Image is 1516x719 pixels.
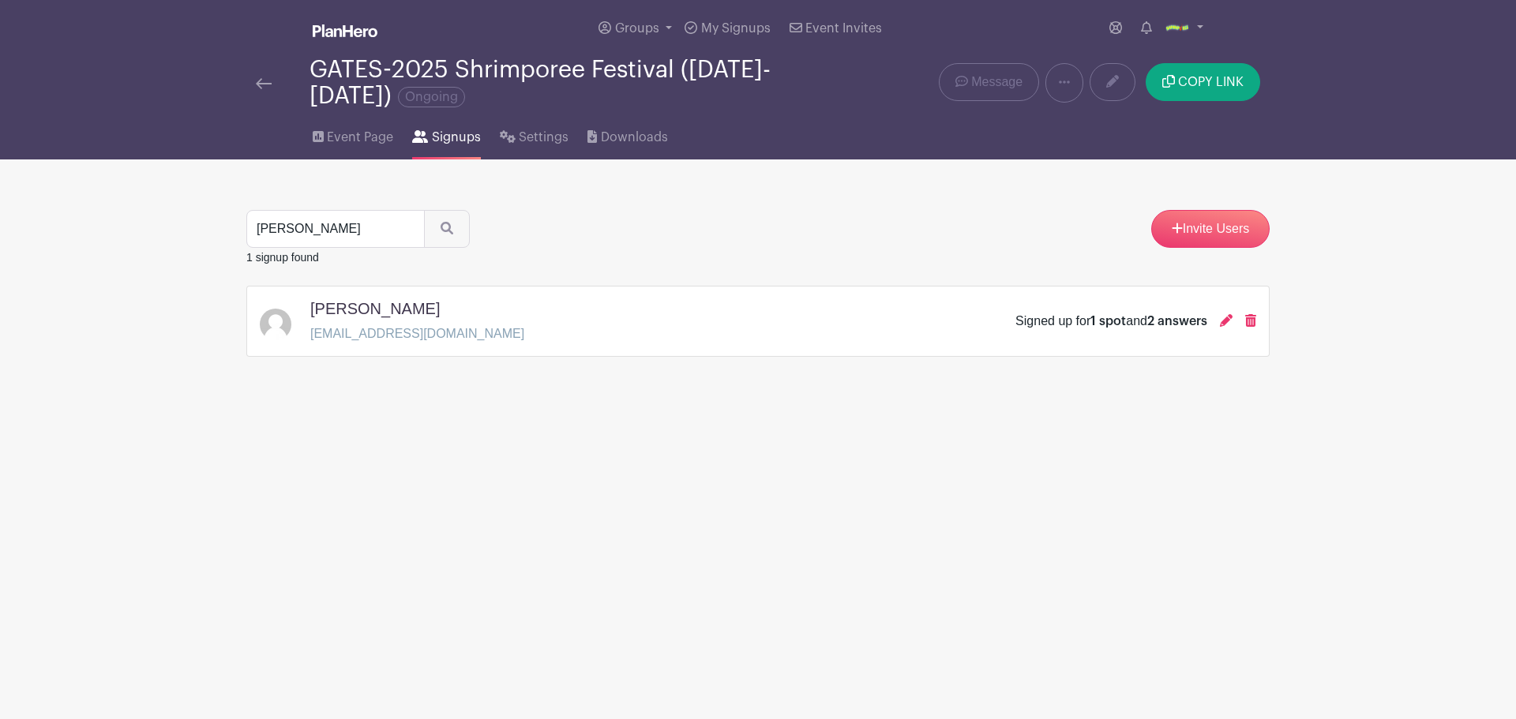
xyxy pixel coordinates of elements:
small: 1 signup found [246,251,319,264]
input: Search Signups [246,210,425,248]
a: Invite Users [1151,210,1270,248]
h5: [PERSON_NAME] [310,299,440,318]
span: Ongoing [398,87,465,107]
span: Signups [432,128,481,147]
span: My Signups [701,22,771,35]
div: Signed up for and [1015,312,1207,331]
span: Message [971,73,1023,92]
span: Event Page [327,128,393,147]
img: default-ce2991bfa6775e67f084385cd625a349d9dcbb7a52a09fb2fda1e96e2d18dcdb.png [260,309,291,340]
span: Settings [519,128,568,147]
span: Downloads [601,128,668,147]
a: Settings [500,109,568,159]
p: [EMAIL_ADDRESS][DOMAIN_NAME] [310,324,524,343]
a: Message [939,63,1039,101]
a: Event Page [313,109,393,159]
span: COPY LINK [1178,76,1244,88]
span: Groups [615,22,659,35]
a: Signups [412,109,480,159]
div: GATES-2025 Shrimporee Festival ([DATE]-[DATE]) [310,57,821,109]
a: Downloads [587,109,667,159]
button: COPY LINK [1146,63,1260,101]
span: 1 spot [1090,315,1126,328]
img: Shrimporee%20Logo.png [1165,16,1190,41]
img: logo_white-6c42ec7e38ccf1d336a20a19083b03d10ae64f83f12c07503d8b9e83406b4c7d.svg [313,24,377,37]
span: 2 answers [1147,315,1207,328]
img: back-arrow-29a5d9b10d5bd6ae65dc969a981735edf675c4d7a1fe02e03b50dbd4ba3cdb55.svg [256,78,272,89]
span: Event Invites [805,22,882,35]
